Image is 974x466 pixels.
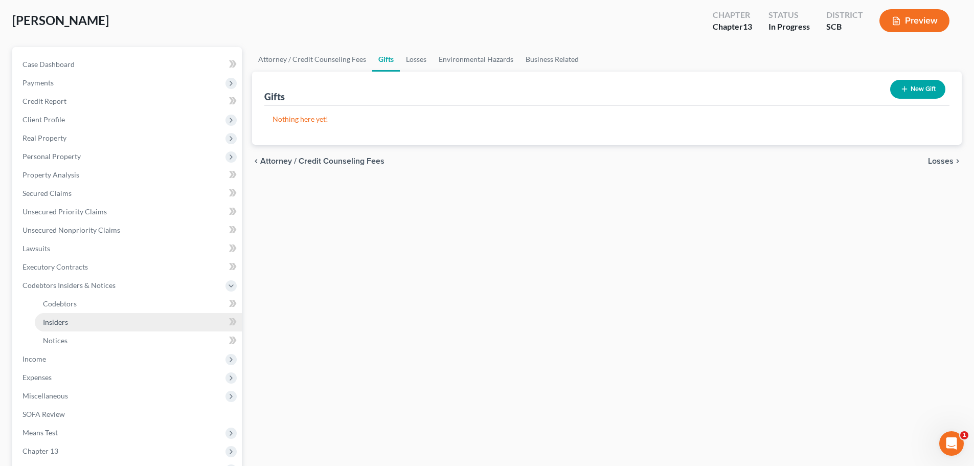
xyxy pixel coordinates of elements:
div: SCB [826,21,863,33]
span: Chapter 13 [22,447,58,455]
span: Executory Contracts [22,262,88,271]
span: Unsecured Nonpriority Claims [22,226,120,234]
a: Credit Report [14,92,242,110]
i: chevron_right [954,157,962,165]
a: Attorney / Credit Counseling Fees [252,47,372,72]
span: Unsecured Priority Claims [22,207,107,216]
span: Attorney / Credit Counseling Fees [260,157,384,165]
span: Case Dashboard [22,60,75,69]
a: Codebtors [35,295,242,313]
a: Executory Contracts [14,258,242,276]
a: Unsecured Priority Claims [14,203,242,221]
span: Secured Claims [22,189,72,197]
span: Income [22,354,46,363]
iframe: Intercom live chat [939,431,964,456]
button: chevron_left Attorney / Credit Counseling Fees [252,157,384,165]
span: Payments [22,78,54,87]
div: In Progress [768,21,810,33]
span: [PERSON_NAME] [12,13,109,28]
a: Environmental Hazards [433,47,519,72]
span: Property Analysis [22,170,79,179]
span: 1 [960,431,968,439]
span: Losses [928,157,954,165]
div: Chapter [713,21,752,33]
a: Lawsuits [14,239,242,258]
button: Preview [879,9,949,32]
span: Means Test [22,428,58,437]
a: SOFA Review [14,405,242,424]
a: Business Related [519,47,585,72]
span: Notices [43,336,67,345]
button: New Gift [890,80,945,99]
a: Case Dashboard [14,55,242,74]
a: Secured Claims [14,184,242,203]
span: Codebtors Insiders & Notices [22,281,116,290]
span: Insiders [43,318,68,326]
span: Client Profile [22,115,65,124]
div: Status [768,9,810,21]
span: Real Property [22,134,66,142]
span: Miscellaneous [22,391,68,400]
div: Gifts [264,91,285,103]
div: District [826,9,863,21]
span: Lawsuits [22,244,50,253]
span: Personal Property [22,152,81,161]
button: Losses chevron_right [928,157,962,165]
span: SOFA Review [22,410,65,418]
span: Credit Report [22,97,66,105]
i: chevron_left [252,157,260,165]
span: Expenses [22,373,52,382]
a: Unsecured Nonpriority Claims [14,221,242,239]
a: Insiders [35,313,242,331]
a: Losses [400,47,433,72]
div: Chapter [713,9,752,21]
span: 13 [743,21,752,31]
p: Nothing here yet! [273,114,941,124]
a: Gifts [372,47,400,72]
a: Notices [35,331,242,350]
span: Codebtors [43,299,77,308]
a: Property Analysis [14,166,242,184]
